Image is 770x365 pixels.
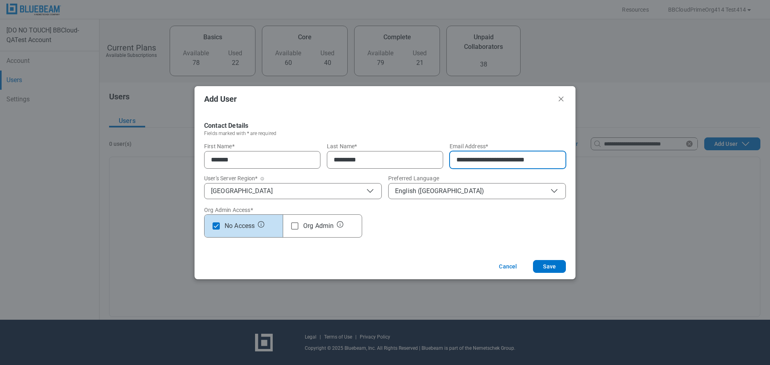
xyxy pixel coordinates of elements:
[450,143,488,149] span: Email Address*
[291,222,298,230] svg: checkbox
[204,121,248,130] h2: Contact Details
[204,183,382,199] button: [GEOGRAPHIC_DATA]
[211,187,273,195] span: [GEOGRAPHIC_DATA]
[204,207,253,213] label: Org Admin Access *
[395,187,484,195] span: English ([GEOGRAPHIC_DATA])
[204,143,235,149] span: First Name*
[556,94,566,104] button: Close
[388,183,566,199] button: English ([GEOGRAPHIC_DATA])
[388,175,566,181] label: Preferred Language
[204,95,553,103] h2: Add User
[225,222,255,230] span: No Access
[303,222,334,230] span: Org Admin
[213,222,220,230] svg: checkbox
[489,260,527,273] button: Cancel
[327,143,357,149] span: Last Name*
[533,260,566,273] button: Save
[204,130,276,137] h3: Fields marked with * are required
[204,175,382,181] label: User's Server Region*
